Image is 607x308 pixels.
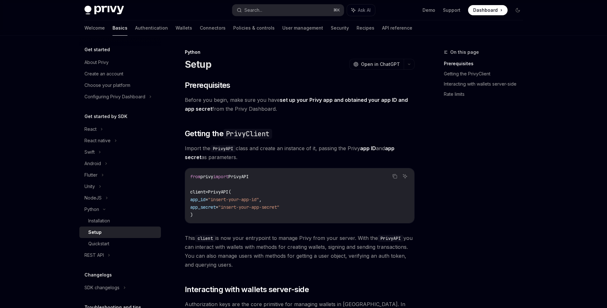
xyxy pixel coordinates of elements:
[185,80,230,90] span: Prerequisites
[185,59,211,70] h1: Setup
[206,197,208,202] span: =
[84,206,99,213] div: Python
[358,7,371,13] span: Ask AI
[185,129,272,139] span: Getting the
[210,145,236,152] code: PrivyAPI
[360,145,376,151] strong: app ID
[223,129,272,139] code: PrivyClient
[84,271,112,279] h5: Changelogs
[282,20,323,36] a: User management
[84,20,105,36] a: Welcome
[444,69,528,79] a: Getting the PrivyClient
[444,79,528,89] a: Interacting with wallets server-side
[185,97,408,112] a: set up your Privy app and obtained your app ID and app secret
[79,80,161,91] a: Choose your platform
[216,204,218,210] span: =
[88,217,110,225] div: Installation
[232,4,344,16] button: Search...⌘K
[84,93,145,101] div: Configuring Privy Dashboard
[84,6,124,15] img: dark logo
[88,240,109,248] div: Quickstart
[176,20,192,36] a: Wallets
[190,174,200,179] span: from
[190,197,206,202] span: app_id
[84,194,102,202] div: NodeJS
[84,125,97,133] div: React
[357,20,374,36] a: Recipes
[79,227,161,238] a: Setup
[333,8,340,13] span: ⌘ K
[79,57,161,68] a: About Privy
[468,5,508,15] a: Dashboard
[361,61,400,67] span: Open in ChatGPT
[200,174,213,179] span: privy
[185,144,415,162] span: Import the class and create an instance of it, passing the Privy and as parameters.
[444,59,528,69] a: Prerequisites
[195,235,215,242] code: client
[190,212,193,218] span: )
[88,228,102,236] div: Setup
[84,137,111,144] div: React native
[84,171,98,179] div: Flutter
[84,46,110,53] h5: Get started
[349,59,404,70] button: Open in ChatGPT
[84,59,109,66] div: About Privy
[84,81,130,89] div: Choose your platform
[79,238,161,249] a: Quickstart
[444,89,528,99] a: Rate limits
[200,20,226,36] a: Connectors
[135,20,168,36] a: Authentication
[382,20,412,36] a: API reference
[190,204,216,210] span: app_secret
[206,189,208,195] span: =
[228,174,249,179] span: PrivyAPI
[213,174,228,179] span: import
[84,284,119,291] div: SDK changelogs
[185,234,415,269] span: This is now your entrypoint to manage Privy from your server. With the you can interact with wall...
[208,197,259,202] span: "insert-your-app-id"
[84,160,101,167] div: Android
[244,6,262,14] div: Search...
[208,189,231,195] span: PrivyAPI(
[185,49,415,55] div: Python
[331,20,349,36] a: Security
[513,5,523,15] button: Toggle dark mode
[84,183,95,190] div: Unity
[84,251,104,259] div: REST API
[423,7,435,13] a: Demo
[259,197,262,202] span: ,
[84,70,123,78] div: Create an account
[79,68,161,80] a: Create an account
[84,148,95,156] div: Swift
[190,189,206,195] span: client
[347,4,375,16] button: Ask AI
[378,235,403,242] code: PrivyAPI
[218,204,279,210] span: "insert-your-app-secret"
[443,7,460,13] a: Support
[112,20,127,36] a: Basics
[450,48,479,56] span: On this page
[185,95,415,113] span: Before you begin, make sure you have from the Privy Dashboard.
[473,7,498,13] span: Dashboard
[401,172,409,180] button: Ask AI
[84,113,127,120] h5: Get started by SDK
[185,284,309,295] span: Interacting with wallets server-side
[391,172,399,180] button: Copy the contents from the code block
[79,215,161,227] a: Installation
[233,20,275,36] a: Policies & controls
